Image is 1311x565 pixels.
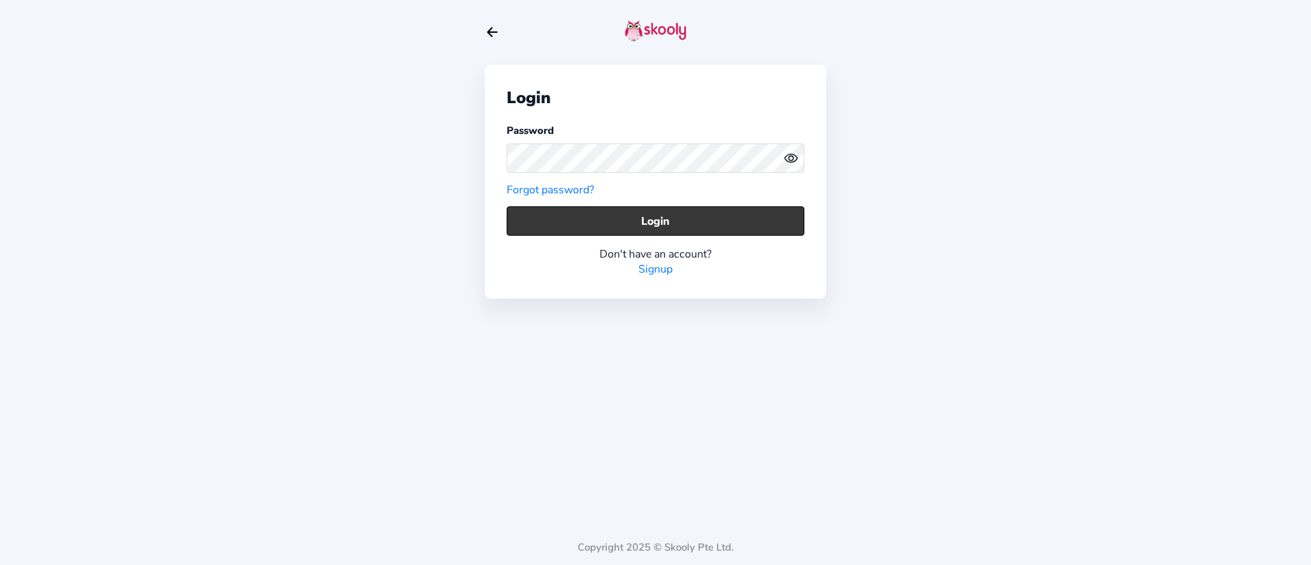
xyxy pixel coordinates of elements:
[507,247,804,262] div: Don't have an account?
[625,20,686,42] img: skooly-logo.png
[485,25,500,40] button: arrow back outline
[507,206,804,236] button: Login
[638,262,673,277] a: Signup
[784,151,804,165] button: eye outlineeye off outline
[507,182,594,197] a: Forgot password?
[507,124,554,137] label: Password
[784,151,798,165] ion-icon: eye outline
[507,87,804,109] div: Login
